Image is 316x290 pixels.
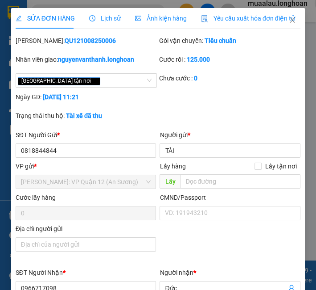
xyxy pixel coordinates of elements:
input: Dọc đường [180,174,300,189]
input: Địa chỉ của người gửi [16,237,156,252]
span: Lấy [160,174,180,189]
label: Cước lấy hàng [16,194,56,201]
span: Lấy tận nơi [262,161,300,171]
div: [PERSON_NAME]: [16,36,157,46]
b: 125.000 [186,56,209,63]
b: [DATE] 11:21 [43,93,79,101]
b: Tiêu chuẩn [204,37,236,44]
div: Người nhận [160,268,300,277]
b: 0 [193,75,197,82]
div: Cước rồi : [159,55,300,64]
span: SỬA ĐƠN HÀNG [16,15,75,22]
div: Địa chỉ người gửi [16,224,156,234]
b: QU121008250006 [65,37,116,44]
div: CMND/Passport [160,193,300,202]
div: Nhân viên giao: [16,55,157,64]
div: Chưa cước : [159,73,300,83]
button: Close [280,8,305,33]
span: close [289,17,296,24]
span: Ảnh kiện hàng [135,15,187,22]
span: Hồ Chí Minh: VP Quận 12 (An Sương) [21,175,151,189]
span: Lấy hàng [160,163,185,170]
span: Yêu cầu xuất hóa đơn điện tử [201,15,295,22]
span: clock-circle [89,15,95,21]
div: SĐT Người Nhận [16,268,156,277]
div: Gói vận chuyển: [159,36,300,46]
div: SĐT Người Gửi [16,130,156,140]
b: Tài xế đã thu [66,112,103,119]
b: nguyenvanthanh.longhoan [58,56,134,63]
div: Trạng thái thu hộ: [16,111,157,121]
div: Ngày GD: [16,92,157,102]
img: icon [201,15,208,22]
span: edit [16,15,22,21]
div: VP gửi [16,161,156,171]
span: picture [135,15,141,21]
div: Người gửi [160,130,300,140]
span: close [92,79,97,83]
span: Lịch sử [89,15,121,22]
span: [GEOGRAPHIC_DATA] tận nơi [18,77,100,85]
input: Cước lấy hàng [16,206,156,220]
